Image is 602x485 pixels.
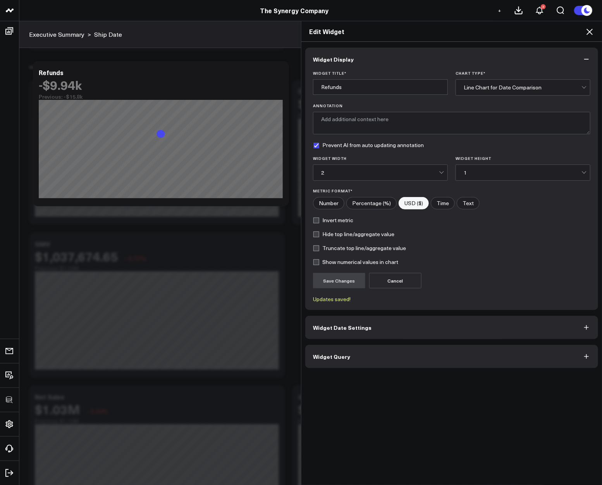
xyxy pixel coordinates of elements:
[313,156,448,161] label: Widget Width
[313,324,372,331] span: Widget Date Settings
[313,71,448,75] label: Widget Title *
[305,316,598,339] button: Widget Date Settings
[313,273,365,288] button: Save Changes
[260,6,329,15] a: The Synergy Company
[309,27,594,36] h2: Edit Widget
[313,79,448,95] input: Enter your widget title
[313,189,590,193] label: Metric Format*
[456,71,590,75] label: Chart Type *
[305,48,598,71] button: Widget Display
[456,156,590,161] label: Widget Height
[313,197,344,209] label: Number
[495,6,504,15] button: +
[313,217,353,223] label: Invert metric
[313,231,394,237] label: Hide top line/aggregate value
[313,245,406,251] label: Truncate top line/aggregate value
[313,353,350,360] span: Widget Query
[431,197,455,209] label: Time
[313,296,590,302] div: Updates saved!
[541,4,546,9] div: 3
[321,170,439,176] div: 2
[498,8,502,13] span: +
[305,345,598,368] button: Widget Query
[464,170,581,176] div: 1
[313,142,424,148] label: Prevent AI from auto updating annotation
[313,103,590,108] label: Annotation
[464,84,581,91] div: Line Chart for Date Comparison
[457,197,480,209] label: Text
[346,197,397,209] label: Percentage (%)
[313,259,398,265] label: Show numerical values in chart
[313,56,354,62] span: Widget Display
[369,273,421,288] button: Cancel
[399,197,429,209] label: USD ($)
